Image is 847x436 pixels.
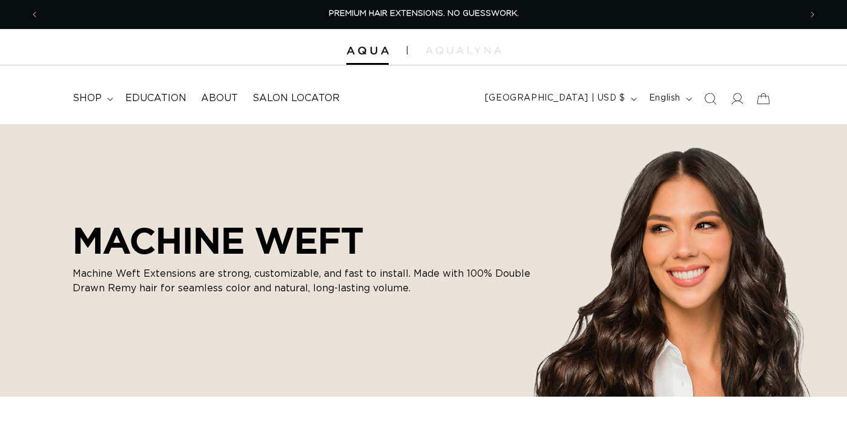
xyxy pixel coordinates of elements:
[649,92,681,105] span: English
[21,3,48,26] button: Previous announcement
[485,92,625,105] span: [GEOGRAPHIC_DATA] | USD $
[125,92,186,105] span: Education
[73,219,533,262] h2: MACHINE WEFT
[73,266,533,296] p: Machine Weft Extensions are strong, customizable, and fast to install. Made with 100% Double Draw...
[252,92,340,105] span: Salon Locator
[201,92,238,105] span: About
[73,92,102,105] span: shop
[329,10,519,18] span: PREMIUM HAIR EXTENSIONS. NO GUESSWORK.
[697,85,723,112] summary: Search
[642,87,697,110] button: English
[118,85,194,112] a: Education
[245,85,347,112] a: Salon Locator
[799,3,826,26] button: Next announcement
[426,47,501,54] img: aqualyna.com
[65,85,118,112] summary: shop
[194,85,245,112] a: About
[346,47,389,55] img: Aqua Hair Extensions
[478,87,642,110] button: [GEOGRAPHIC_DATA] | USD $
